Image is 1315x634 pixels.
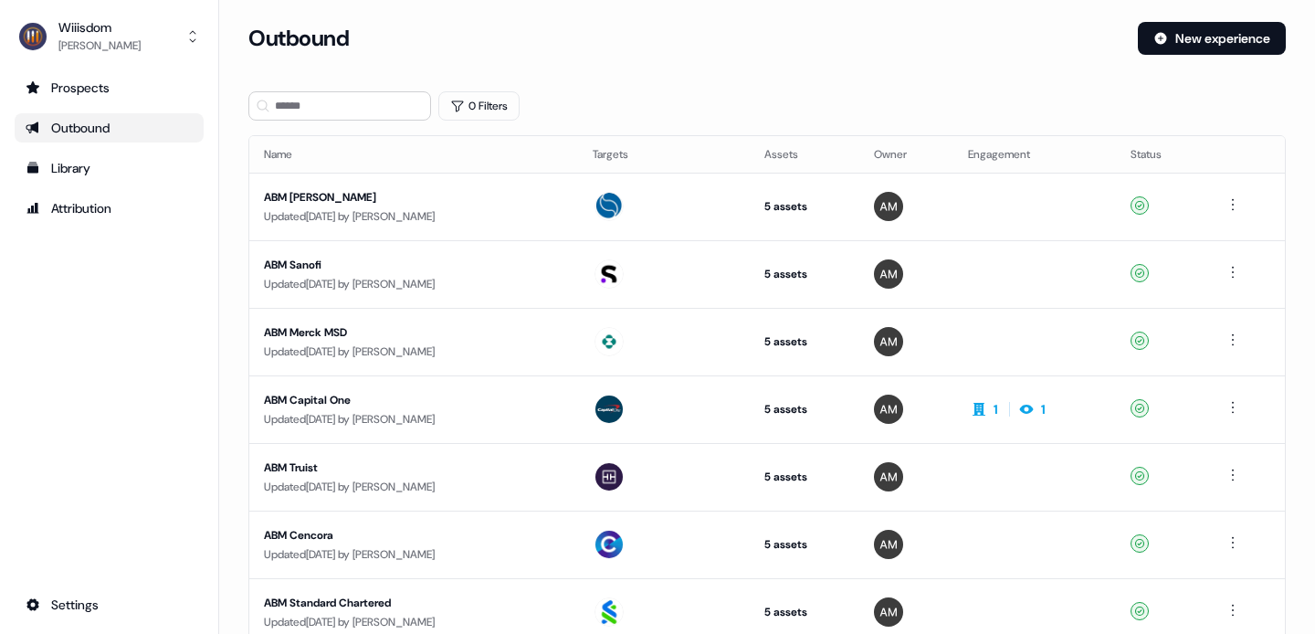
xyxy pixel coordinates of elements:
th: Name [249,136,578,173]
div: 5 assets [764,333,845,351]
div: 5 assets [764,603,845,621]
div: 5 assets [764,265,845,283]
th: Status [1116,136,1207,173]
div: Updated [DATE] by [PERSON_NAME] [264,613,563,631]
div: ABM Merck MSD [264,323,563,342]
h3: Outbound [248,25,349,52]
div: 1 [994,400,998,418]
div: 5 assets [764,468,845,486]
div: 5 assets [764,400,845,418]
div: Updated [DATE] by [PERSON_NAME] [264,410,563,428]
div: [PERSON_NAME] [58,37,141,55]
div: 5 assets [764,535,845,554]
img: Ailsa [874,395,903,424]
div: Library [26,159,193,177]
th: Engagement [953,136,1116,173]
th: Assets [750,136,859,173]
a: Go to templates [15,153,204,183]
div: Updated [DATE] by [PERSON_NAME] [264,207,563,226]
div: Settings [26,596,193,614]
img: Ailsa [874,259,903,289]
div: ABM Standard Chartered [264,594,563,612]
div: Updated [DATE] by [PERSON_NAME] [264,275,563,293]
div: Attribution [26,199,193,217]
button: 0 Filters [438,91,520,121]
th: Owner [859,136,953,173]
div: 5 assets [764,197,845,216]
img: Ailsa [874,530,903,559]
div: ABM Sanofi [264,256,563,274]
a: Go to outbound experience [15,113,204,143]
div: Prospects [26,79,193,97]
div: Wiiisdom [58,18,141,37]
div: Updated [DATE] by [PERSON_NAME] [264,343,563,361]
img: Ailsa [874,462,903,491]
div: ABM Capital One [264,391,563,409]
button: Wiiisdom[PERSON_NAME] [15,15,204,58]
a: Go to attribution [15,194,204,223]
a: Go to prospects [15,73,204,102]
img: Ailsa [874,192,903,221]
div: ABM [PERSON_NAME] [264,188,563,206]
div: Outbound [26,119,193,137]
div: 1 [1041,400,1046,418]
img: Ailsa [874,597,903,627]
button: New experience [1138,22,1286,55]
div: Updated [DATE] by [PERSON_NAME] [264,545,563,564]
div: Updated [DATE] by [PERSON_NAME] [264,478,563,496]
a: Go to integrations [15,590,204,619]
div: ABM Truist [264,459,563,477]
div: ABM Cencora [264,526,563,544]
img: Ailsa [874,327,903,356]
th: Targets [578,136,750,173]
